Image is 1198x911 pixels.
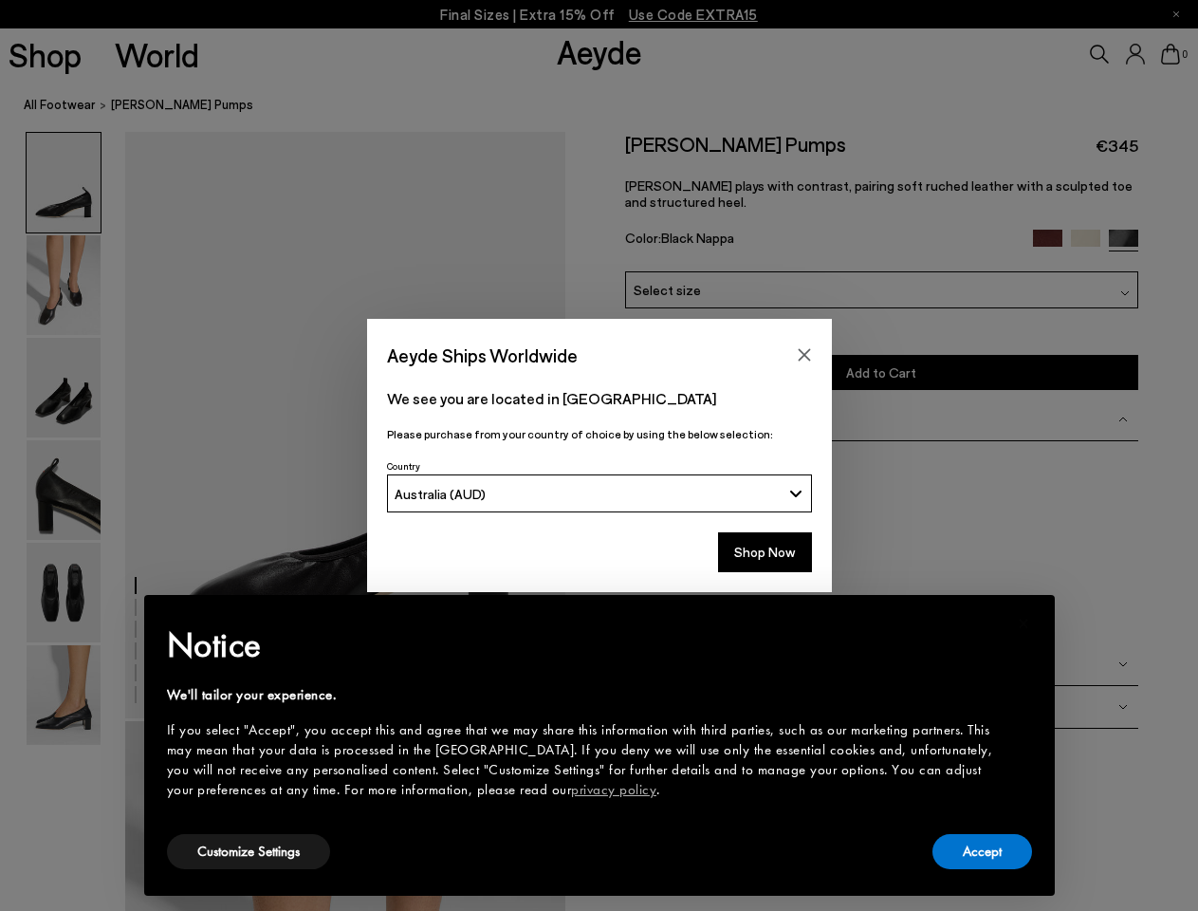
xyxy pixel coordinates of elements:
[167,834,330,869] button: Customize Settings
[167,685,1002,705] div: We'll tailor your experience.
[387,339,578,372] span: Aeyde Ships Worldwide
[167,720,1002,800] div: If you select "Accept", you accept this and agree that we may share this information with third p...
[790,341,819,369] button: Close
[395,486,486,502] span: Australia (AUD)
[1018,608,1030,638] span: ×
[167,621,1002,670] h2: Notice
[932,834,1032,869] button: Accept
[718,532,812,572] button: Shop Now
[571,780,656,799] a: privacy policy
[1002,601,1047,646] button: Close this notice
[387,460,420,472] span: Country
[387,387,812,410] p: We see you are located in [GEOGRAPHIC_DATA]
[387,425,812,443] p: Please purchase from your country of choice by using the below selection:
